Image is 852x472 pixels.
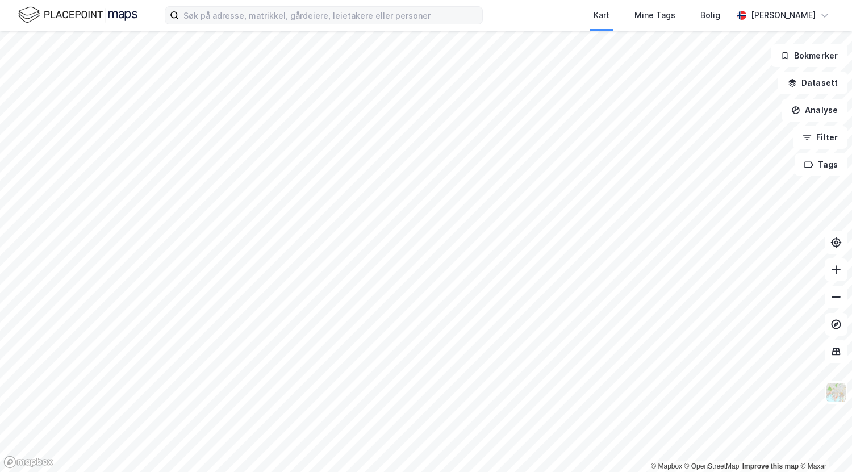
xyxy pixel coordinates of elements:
[795,153,847,176] button: Tags
[742,462,799,470] a: Improve this map
[795,417,852,472] iframe: Chat Widget
[793,126,847,149] button: Filter
[778,72,847,94] button: Datasett
[18,5,137,25] img: logo.f888ab2527a4732fd821a326f86c7f29.svg
[751,9,816,22] div: [PERSON_NAME]
[651,462,682,470] a: Mapbox
[771,44,847,67] button: Bokmerker
[795,417,852,472] div: Kontrollprogram for chat
[684,462,740,470] a: OpenStreetMap
[825,382,847,403] img: Z
[700,9,720,22] div: Bolig
[782,99,847,122] button: Analyse
[179,7,482,24] input: Søk på adresse, matrikkel, gårdeiere, leietakere eller personer
[594,9,609,22] div: Kart
[634,9,675,22] div: Mine Tags
[3,456,53,469] a: Mapbox homepage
